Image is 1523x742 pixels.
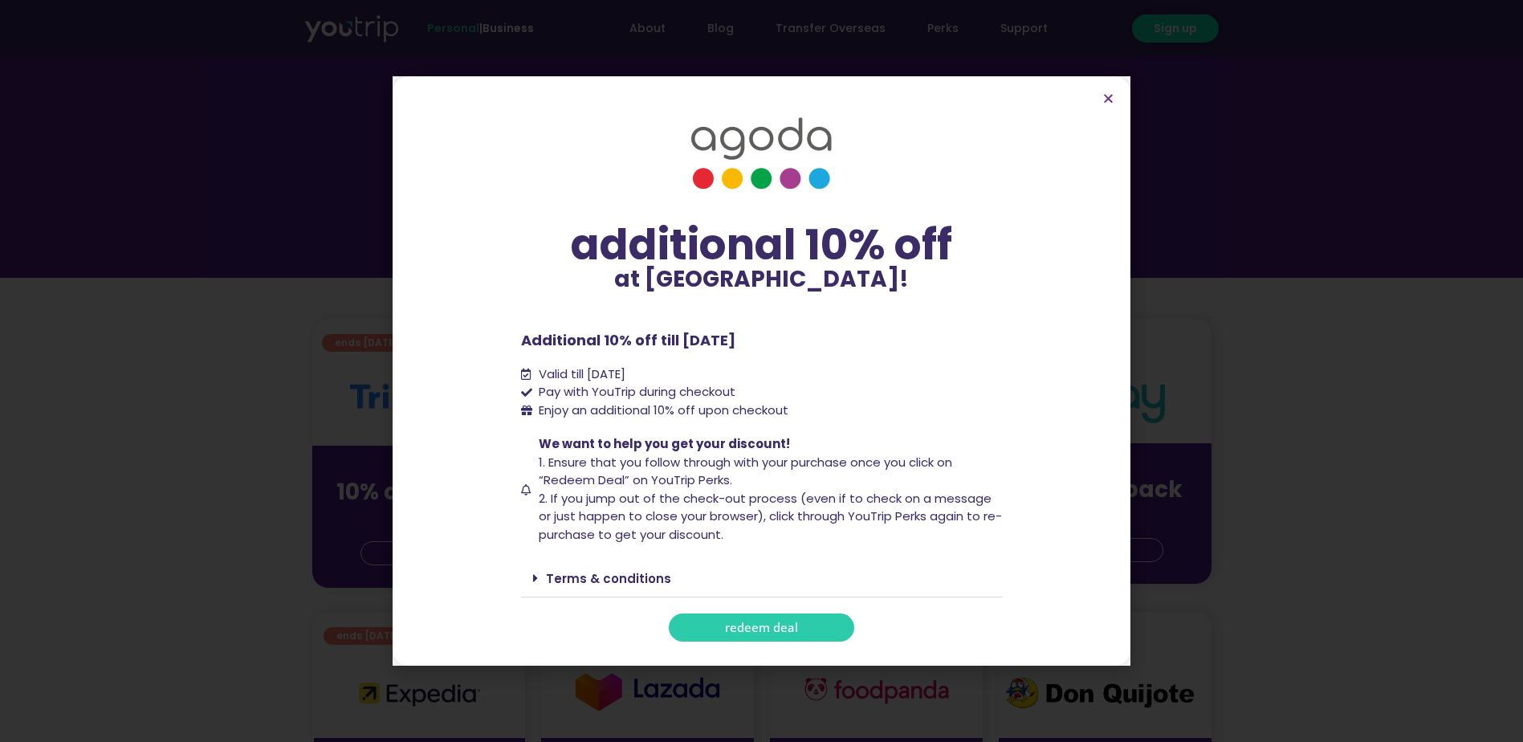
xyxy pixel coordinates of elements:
a: Close [1102,92,1114,104]
div: additional 10% off [521,222,1003,268]
span: Pay with YouTrip during checkout [535,383,735,402]
span: redeem deal [725,622,798,634]
div: Terms & conditions [521,560,1003,597]
span: Valid till [DATE] [535,365,625,384]
a: Terms & conditions [546,570,671,587]
span: Enjoy an additional 10% off upon checkout [539,402,788,418]
a: redeem deal [669,614,854,642]
p: Additional 10% off till [DATE] [521,329,1003,351]
span: 2. If you jump out of the check-out process (even if to check on a message or just happen to clos... [539,490,1002,543]
span: We want to help you get your discount! [539,435,790,452]
p: at [GEOGRAPHIC_DATA]! [521,268,1003,291]
span: 1. Ensure that you follow through with your purchase once you click on “Redeem Deal” on YouTrip P... [539,454,952,489]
